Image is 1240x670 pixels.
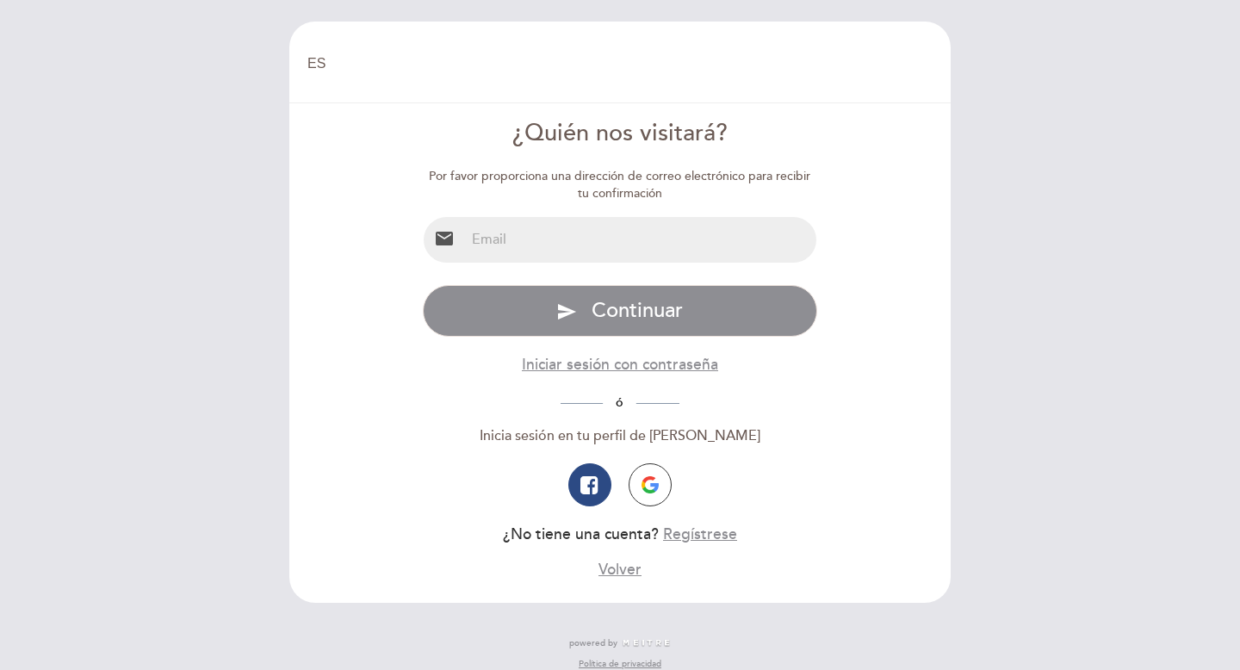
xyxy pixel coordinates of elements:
[622,639,671,648] img: MEITRE
[592,298,683,323] span: Continuar
[423,117,818,151] div: ¿Quién nos visitará?
[603,395,636,410] span: ó
[503,525,659,543] span: ¿No tiene una cuenta?
[465,217,817,263] input: Email
[556,301,577,322] i: send
[569,637,671,649] a: powered by
[423,285,818,337] button: send Continuar
[663,524,737,545] button: Regístrese
[642,476,659,493] img: icon-google.png
[522,354,718,375] button: Iniciar sesión con contraseña
[423,426,818,446] div: Inicia sesión en tu perfil de [PERSON_NAME]
[423,168,818,202] div: Por favor proporciona una dirección de correo electrónico para recibir tu confirmación
[434,228,455,249] i: email
[569,637,617,649] span: powered by
[579,658,661,670] a: Política de privacidad
[598,559,642,580] button: Volver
